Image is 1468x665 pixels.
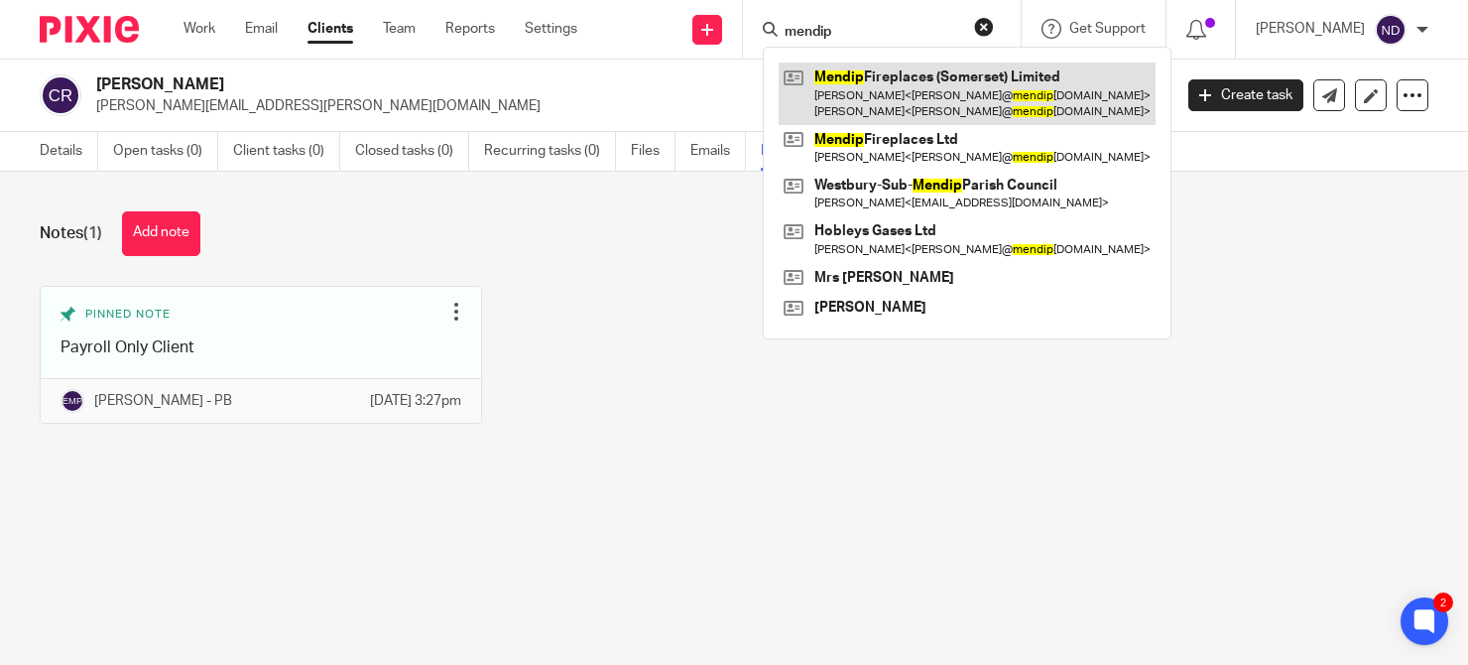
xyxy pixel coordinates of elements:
input: Search [783,24,961,42]
span: (1) [83,225,102,241]
p: [PERSON_NAME][EMAIL_ADDRESS][PERSON_NAME][DOMAIN_NAME] [96,96,1159,116]
div: 2 [1433,593,1453,612]
p: [DATE] 3:27pm [370,391,461,411]
a: Emails [690,132,746,171]
a: Email [245,19,278,39]
a: Files [631,132,675,171]
img: svg%3E [61,389,84,413]
a: Recurring tasks (0) [484,132,616,171]
a: Client tasks (0) [233,132,340,171]
button: Clear [974,17,994,37]
img: Pixie [40,16,139,43]
a: Open tasks (0) [113,132,218,171]
a: Work [183,19,215,39]
a: Reports [445,19,495,39]
a: Settings [525,19,577,39]
img: svg%3E [40,74,81,116]
div: Pinned note [61,307,441,323]
a: Details [40,132,98,171]
p: [PERSON_NAME] [1256,19,1365,39]
button: Add note [122,211,200,256]
span: Get Support [1069,22,1146,36]
h2: [PERSON_NAME] [96,74,946,95]
p: [PERSON_NAME] - PB [94,391,232,411]
a: Team [383,19,416,39]
a: Notes (1) [761,132,833,171]
a: Closed tasks (0) [355,132,469,171]
a: Create task [1188,79,1303,111]
a: Clients [307,19,353,39]
img: svg%3E [1375,14,1407,46]
h1: Notes [40,223,102,244]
